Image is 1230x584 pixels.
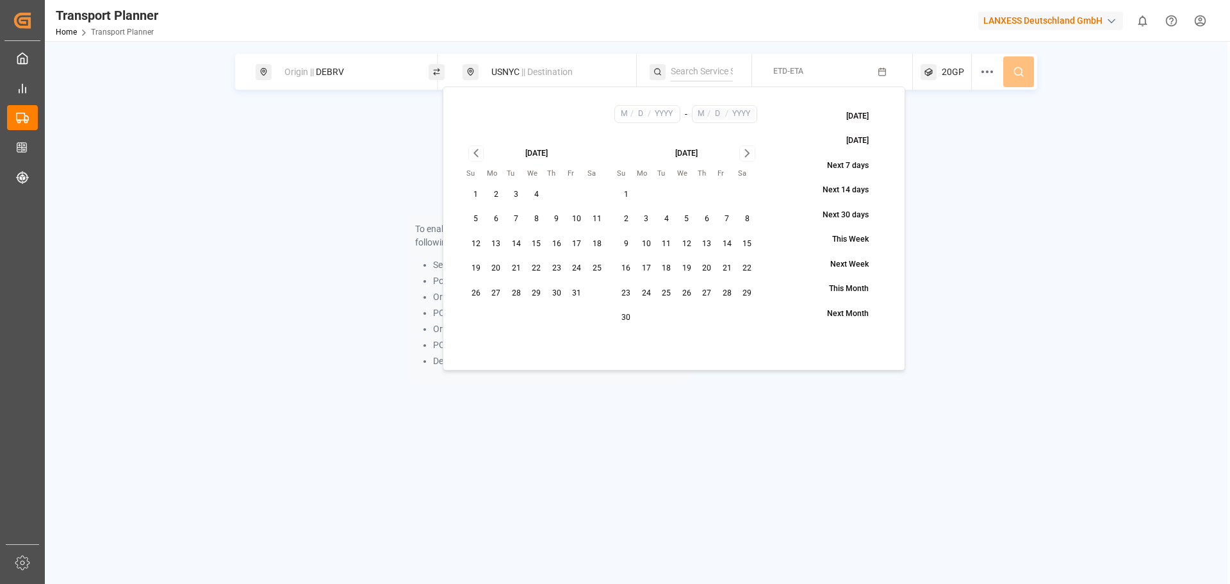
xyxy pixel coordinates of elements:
button: 1 [616,185,637,205]
th: Sunday [616,168,637,180]
button: 18 [587,234,607,254]
span: / [630,108,634,120]
input: YYYY [650,108,677,120]
th: Thursday [697,168,717,180]
button: 19 [676,258,697,279]
button: 30 [546,283,567,304]
button: 20 [486,258,507,279]
button: 8 [527,209,547,229]
div: DEBRV [277,60,415,84]
button: 27 [697,283,717,304]
input: D [633,108,649,120]
div: Transport Planner [56,6,158,25]
li: Origin and Service String [433,322,681,336]
button: 6 [486,209,507,229]
button: 21 [717,258,737,279]
span: 20GP [942,65,964,79]
button: 26 [676,283,697,304]
button: Next 14 days [793,179,882,202]
button: 29 [737,283,758,304]
div: [DATE] [675,148,698,160]
div: - [685,105,687,123]
button: ETD-ETA [760,60,905,85]
th: Sunday [466,168,486,180]
button: 25 [657,283,677,304]
th: Tuesday [657,168,677,180]
input: M [618,108,631,120]
button: 16 [616,258,637,279]
input: M [694,108,708,120]
li: Destination and Service String [433,355,681,368]
button: 3 [506,185,527,205]
button: 14 [506,234,527,254]
th: Monday [636,168,657,180]
button: 2 [486,185,507,205]
button: 18 [657,258,677,279]
input: D [710,108,726,120]
li: Service String [433,258,681,272]
p: To enable searching, add ETA, ETD, containerType and one of the following: [415,222,681,249]
button: 13 [697,234,717,254]
button: 31 [567,283,587,304]
th: Thursday [546,168,567,180]
button: 23 [616,283,637,304]
input: YYYY [728,108,755,120]
button: 16 [546,234,567,254]
th: Wednesday [676,168,697,180]
div: USNYC [484,60,622,84]
li: Port Pair [433,274,681,288]
button: 19 [466,258,486,279]
button: LANXESS Deutschland GmbH [978,8,1128,33]
span: / [725,108,728,120]
button: 15 [527,234,547,254]
button: 8 [737,209,758,229]
button: 13 [486,234,507,254]
button: 30 [616,308,637,328]
th: Tuesday [506,168,527,180]
button: 15 [737,234,758,254]
button: 28 [717,283,737,304]
th: Saturday [587,168,607,180]
button: 11 [587,209,607,229]
span: Origin || [284,67,314,77]
button: 26 [466,283,486,304]
button: 22 [527,258,547,279]
button: 4 [657,209,677,229]
button: 9 [616,234,637,254]
button: 12 [466,234,486,254]
button: 29 [527,283,547,304]
button: [DATE] [817,130,882,153]
button: Next 30 days [793,204,882,226]
button: 7 [717,209,737,229]
span: / [707,108,710,120]
button: 5 [466,209,486,229]
button: Help Center [1157,6,1186,35]
li: POD and Service String [433,338,681,352]
th: Saturday [737,168,758,180]
span: / [648,108,651,120]
button: Next Week [801,253,882,276]
div: [DATE] [525,148,548,160]
button: 14 [717,234,737,254]
div: LANXESS Deutschland GmbH [978,12,1123,30]
th: Monday [486,168,507,180]
button: This Week [803,229,882,251]
span: || Destination [521,67,573,77]
button: This Month [799,278,882,301]
li: Origin and Destination [433,290,681,304]
button: 23 [546,258,567,279]
button: 4 [527,185,547,205]
button: [DATE] [817,105,882,128]
th: Wednesday [527,168,547,180]
button: 9 [546,209,567,229]
button: 6 [697,209,717,229]
button: 25 [587,258,607,279]
a: Home [56,28,77,37]
button: Go to next month [739,146,755,162]
button: Go to previous month [468,146,484,162]
input: Search Service String [671,62,733,81]
li: POL and Service String [433,306,681,320]
th: Friday [717,168,737,180]
button: 21 [506,258,527,279]
button: Next Month [798,303,882,325]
